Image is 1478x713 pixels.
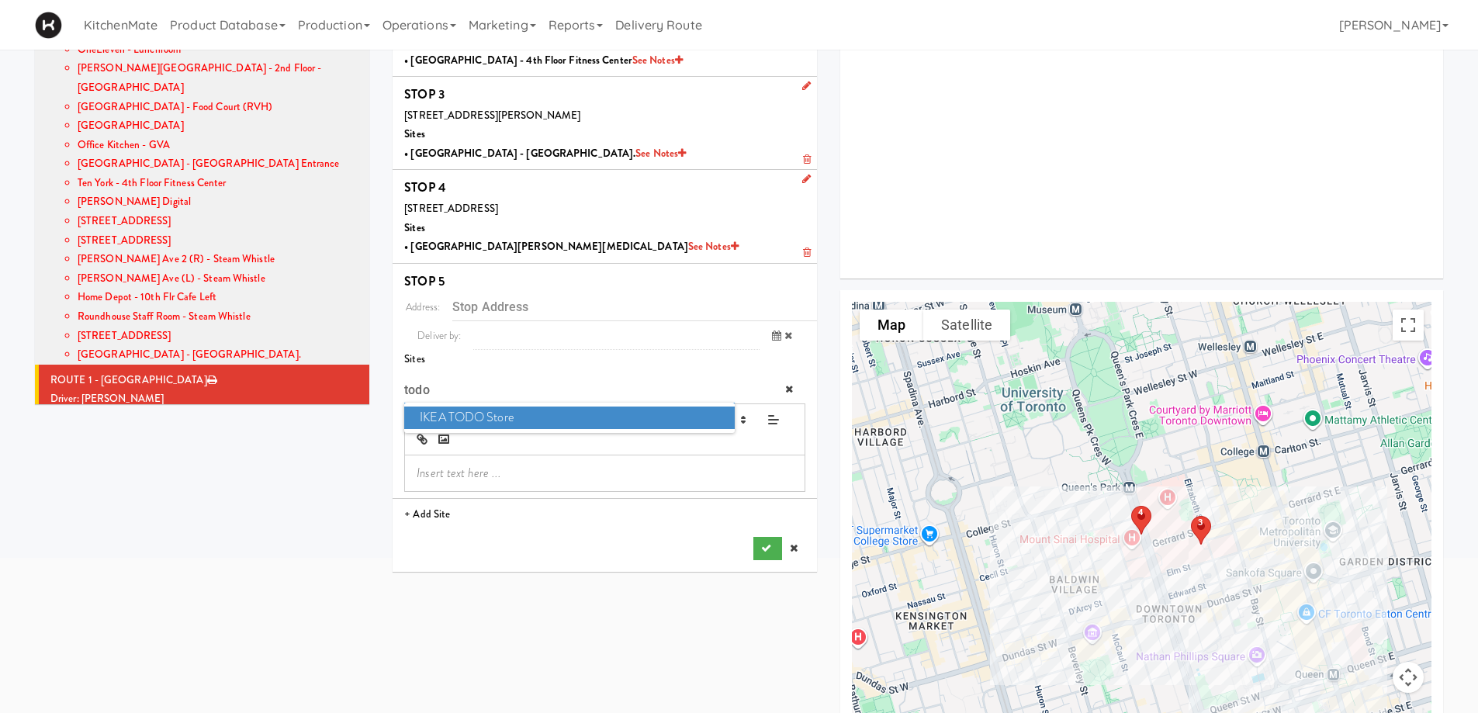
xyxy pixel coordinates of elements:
[404,407,734,429] span: IKEA TODO Store
[1393,662,1424,693] button: Map camera controls
[78,116,358,136] li: [GEOGRAPHIC_DATA]
[78,59,358,97] li: [PERSON_NAME][GEOGRAPHIC_DATA] - 2nd Floor - [GEOGRAPHIC_DATA]
[404,85,445,103] b: STOP 3
[404,220,425,235] b: Sites
[393,264,817,566] li: STOP 5Address:Deliver by: Sites SiteIKEA TODO StoreSite focus + Add Site
[635,146,686,161] a: See Notes
[393,77,817,170] li: STOP 3[STREET_ADDRESS][PERSON_NAME]Sites• [GEOGRAPHIC_DATA] - [GEOGRAPHIC_DATA].See Notes
[923,310,1010,341] button: Show satellite imagery
[404,106,805,126] div: [STREET_ADDRESS][PERSON_NAME]
[78,40,358,60] li: OneEleven - Lunchroom
[78,231,358,251] li: [STREET_ADDRESS]
[404,146,686,161] b: • [GEOGRAPHIC_DATA] - [GEOGRAPHIC_DATA].
[404,199,805,219] div: [STREET_ADDRESS]
[50,389,358,409] div: Driver: [PERSON_NAME]
[688,239,739,254] a: See Notes
[393,499,817,531] li: + Add Site
[404,178,446,196] b: STOP 4
[452,292,817,321] input: Stop Address
[393,292,452,321] div: Address:
[404,272,445,290] b: STOP 5
[404,53,683,67] b: • [GEOGRAPHIC_DATA] - 4th Floor Fitness Center
[1198,517,1203,528] div: 3
[78,154,358,174] li: [GEOGRAPHIC_DATA] - [GEOGRAPHIC_DATA] Entrance
[393,170,817,263] li: STOP 4[STREET_ADDRESS]Sites• [GEOGRAPHIC_DATA][PERSON_NAME][MEDICAL_DATA]See Notes
[404,376,734,404] input: Site
[404,126,425,141] b: Sites
[78,327,358,346] li: [STREET_ADDRESS]
[1393,310,1424,341] button: Toggle fullscreen view
[632,53,683,67] a: See Notes
[1138,507,1143,517] div: 4
[78,212,358,231] li: [STREET_ADDRESS]
[78,174,358,193] li: Ten York - 4th Floor Fitness Center
[404,376,734,403] div: Site
[35,365,369,435] li: ROUTE 1 - [GEOGRAPHIC_DATA]Driver: [PERSON_NAME]Leave By: 3:00 pm
[78,307,358,327] li: Roundhouse Staff Room - Steam Whistle
[404,321,473,350] span: Deliver by:
[860,310,923,341] button: Show street map
[78,250,358,269] li: [PERSON_NAME] Ave 2 (R) - Steam Whistle
[78,192,358,212] li: [PERSON_NAME] Digital
[404,239,739,254] b: • [GEOGRAPHIC_DATA][PERSON_NAME][MEDICAL_DATA]
[78,288,358,307] li: Home Depot - 10th Flr Cafe Left
[78,136,358,155] li: Office Kitchen - GVA
[35,12,62,39] img: Micromart
[50,372,207,387] span: ROUTE 1 - [GEOGRAPHIC_DATA]
[78,269,358,289] li: [PERSON_NAME] Ave (L) - Steam Whistle
[78,98,358,117] li: [GEOGRAPHIC_DATA] - Food Court (RVH)
[404,351,425,366] span: Sites
[78,345,358,365] li: [GEOGRAPHIC_DATA] - [GEOGRAPHIC_DATA].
